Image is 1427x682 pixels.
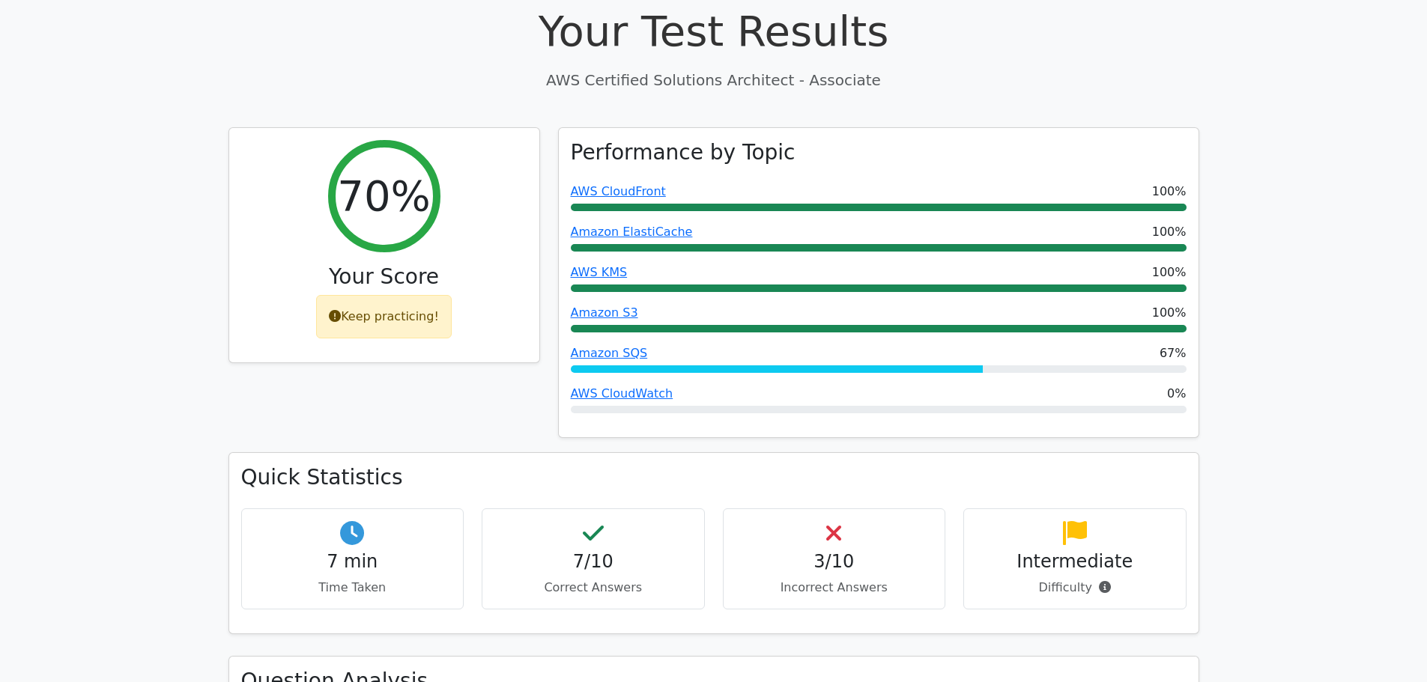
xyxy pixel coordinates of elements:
[1152,264,1187,281] span: 100%
[1152,223,1187,241] span: 100%
[228,6,1199,56] h1: Your Test Results
[254,551,452,573] h4: 7 min
[571,386,673,401] a: AWS CloudWatch
[736,579,933,597] p: Incorrect Answers
[571,140,796,165] h3: Performance by Topic
[316,295,452,338] div: Keep practicing!
[494,579,692,597] p: Correct Answers
[736,551,933,573] h4: 3/10
[571,225,693,239] a: Amazon ElastiCache
[571,265,628,279] a: AWS KMS
[976,551,1174,573] h4: Intermediate
[1152,304,1187,322] span: 100%
[1167,385,1186,403] span: 0%
[976,579,1174,597] p: Difficulty
[571,184,666,198] a: AWS CloudFront
[337,171,430,221] h2: 70%
[1160,344,1187,362] span: 67%
[571,346,648,360] a: Amazon SQS
[494,551,692,573] h4: 7/10
[241,465,1187,490] h3: Quick Statistics
[241,264,527,290] h3: Your Score
[254,579,452,597] p: Time Taken
[228,69,1199,91] p: AWS Certified Solutions Architect - Associate
[571,305,638,320] a: Amazon S3
[1152,183,1187,201] span: 100%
